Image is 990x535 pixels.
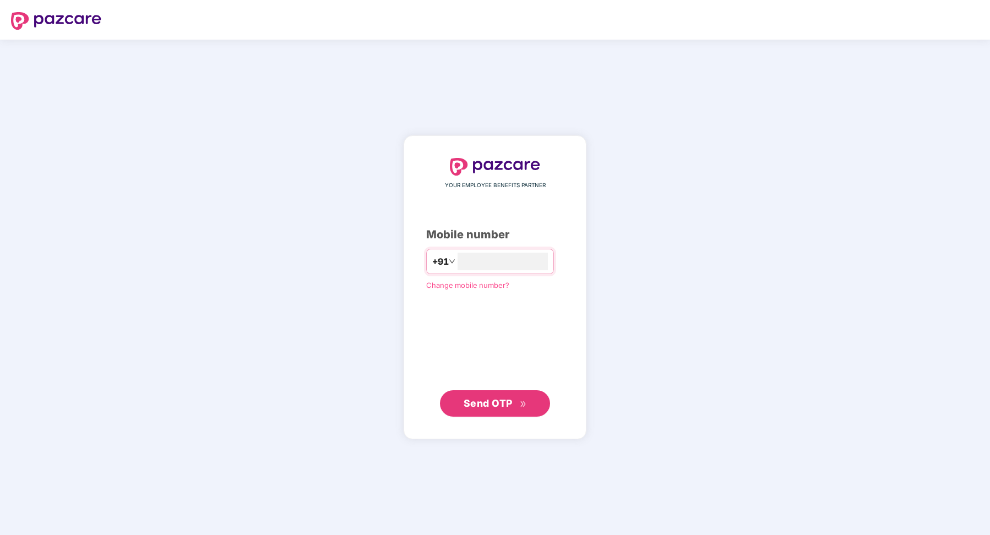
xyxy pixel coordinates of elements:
[520,401,527,408] span: double-right
[464,397,513,409] span: Send OTP
[426,226,564,243] div: Mobile number
[445,181,546,190] span: YOUR EMPLOYEE BENEFITS PARTNER
[440,390,550,417] button: Send OTPdouble-right
[11,12,101,30] img: logo
[432,255,449,269] span: +91
[449,258,455,265] span: down
[426,281,509,290] a: Change mobile number?
[450,158,540,176] img: logo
